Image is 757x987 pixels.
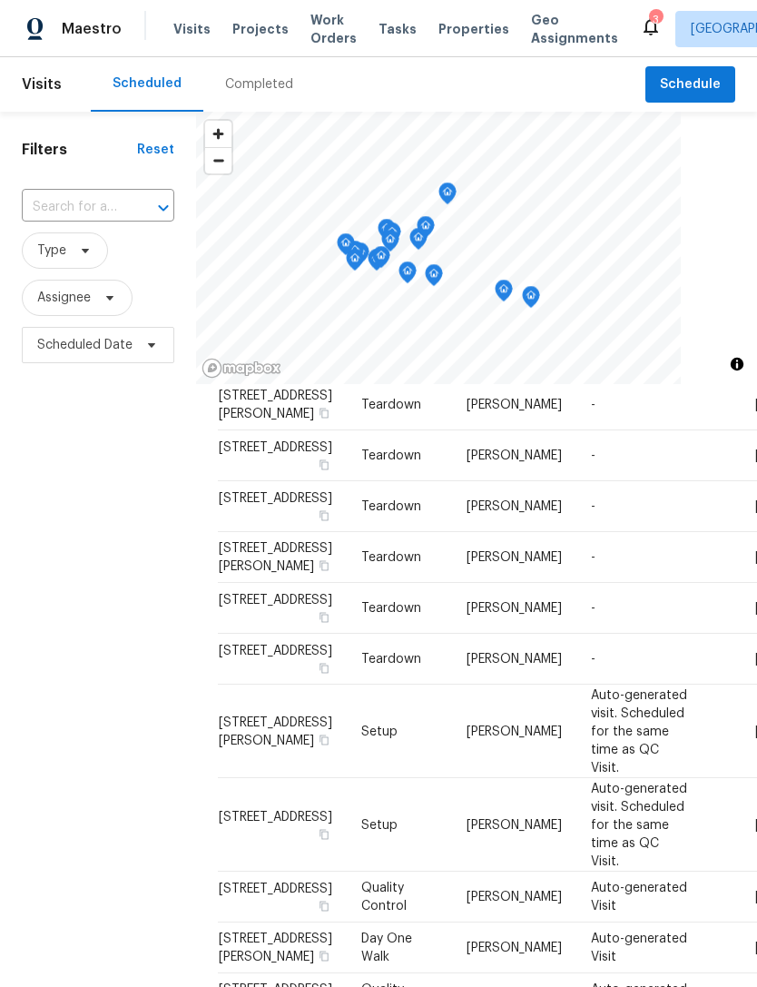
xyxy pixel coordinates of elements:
span: Type [37,242,66,260]
span: Day One Walk [361,933,412,963]
span: [STREET_ADDRESS] [219,883,332,895]
span: - [591,449,595,462]
span: - [591,500,595,513]
span: Scheduled Date [37,336,133,354]
button: Schedule [645,66,735,104]
canvas: Map [196,112,681,384]
span: [PERSON_NAME] [467,399,562,411]
span: Auto-generated Visit [591,933,687,963]
button: Copy Address [316,660,332,676]
span: Auto-generated visit. Scheduled for the same time as QC Visit. [591,782,687,867]
div: Map marker [522,286,540,314]
div: Map marker [368,249,386,277]
span: Visits [173,20,211,38]
span: Teardown [361,449,421,462]
span: [PERSON_NAME] [467,551,562,564]
div: Map marker [337,233,355,262]
span: - [591,399,595,411]
span: Zoom out [205,148,231,173]
button: Copy Address [316,457,332,473]
div: Map marker [378,219,396,247]
span: [STREET_ADDRESS] [219,810,332,823]
span: [PERSON_NAME] [467,500,562,513]
span: - [591,653,595,666]
span: [PERSON_NAME] [467,449,562,462]
div: Map marker [381,230,399,258]
button: Copy Address [316,731,332,747]
button: Toggle attribution [726,353,748,375]
div: Map marker [417,216,435,244]
span: [PERSON_NAME] [467,891,562,903]
span: Setup [361,818,398,831]
span: Setup [361,725,398,737]
span: Schedule [660,74,721,96]
div: Map marker [409,228,428,256]
div: Map marker [398,262,417,290]
div: Map marker [346,249,364,277]
div: Map marker [425,264,443,292]
span: Work Orders [310,11,357,47]
span: Geo Assignments [531,11,618,47]
span: Teardown [361,602,421,615]
span: Tasks [378,23,417,35]
button: Copy Address [316,405,332,421]
button: Open [151,195,176,221]
button: Zoom in [205,121,231,147]
span: Toggle attribution [732,354,742,374]
div: Map marker [346,241,364,269]
span: [STREET_ADDRESS] [219,492,332,505]
span: Properties [438,20,509,38]
span: [STREET_ADDRESS][PERSON_NAME] [219,716,332,746]
span: Projects [232,20,289,38]
span: Visits [22,64,62,104]
input: Search for an address... [22,193,123,222]
span: [PERSON_NAME] [467,602,562,615]
div: 3 [649,11,662,29]
span: Teardown [361,500,421,513]
span: Maestro [62,20,122,38]
span: [STREET_ADDRESS] [219,594,332,607]
span: [PERSON_NAME] [467,653,562,666]
span: Quality Control [361,882,407,913]
button: Copy Address [316,558,332,574]
span: - [591,551,595,564]
span: [PERSON_NAME] [467,818,562,831]
div: Map marker [372,246,390,274]
span: - [591,602,595,615]
button: Copy Address [316,508,332,524]
span: [PERSON_NAME] [467,942,562,954]
span: Teardown [361,551,421,564]
button: Copy Address [316,898,332,914]
a: Mapbox homepage [202,358,281,379]
span: Auto-generated visit. Scheduled for the same time as QC Visit. [591,688,687,774]
button: Zoom out [205,147,231,173]
div: Map marker [438,183,457,211]
div: Reset [137,141,174,159]
span: Teardown [361,399,421,411]
span: [PERSON_NAME] [467,725,562,737]
div: Map marker [495,280,513,308]
button: Copy Address [316,609,332,626]
span: Teardown [361,653,421,666]
span: Assignee [37,289,91,307]
span: [STREET_ADDRESS] [219,441,332,454]
div: Map marker [383,222,401,251]
button: Copy Address [316,825,332,842]
h1: Filters [22,141,137,159]
span: Auto-generated Visit [591,882,687,913]
div: Completed [225,75,293,94]
span: [STREET_ADDRESS] [219,645,332,657]
span: [STREET_ADDRESS][PERSON_NAME] [219,390,332,420]
span: [STREET_ADDRESS][PERSON_NAME] [219,542,332,573]
div: Scheduled [113,74,182,93]
button: Copy Address [316,948,332,964]
span: [STREET_ADDRESS][PERSON_NAME] [219,933,332,963]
